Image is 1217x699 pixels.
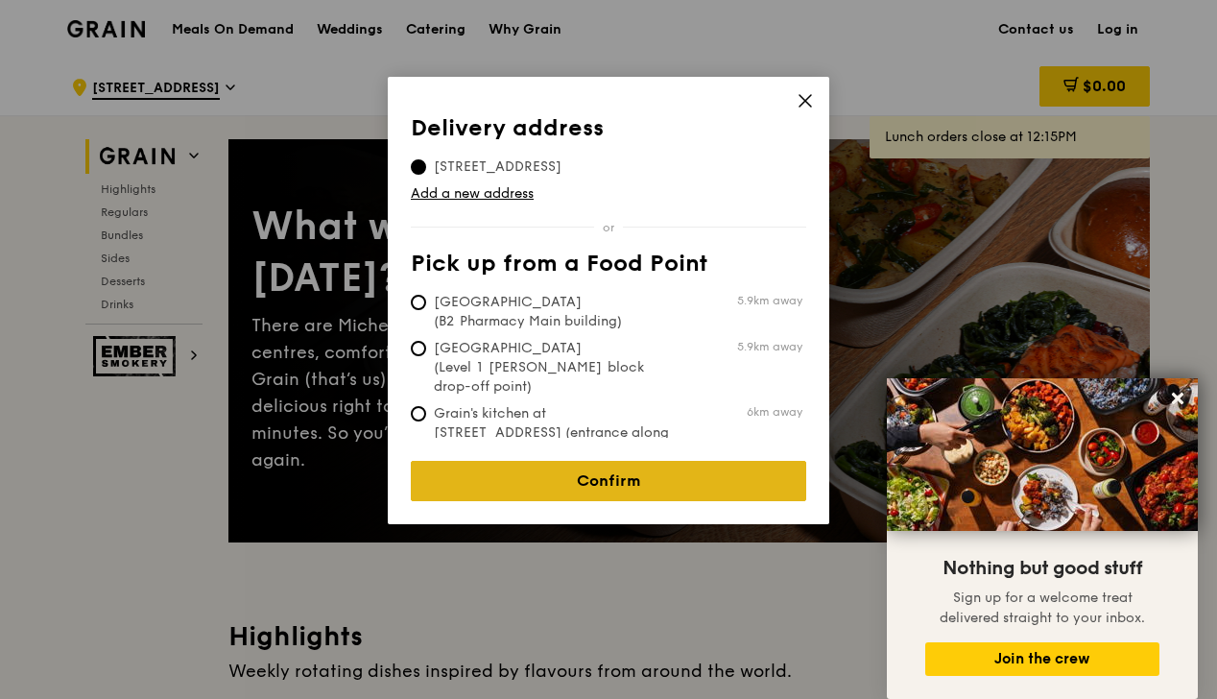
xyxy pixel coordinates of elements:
input: [GEOGRAPHIC_DATA] (B2 Pharmacy Main building)5.9km away [411,295,426,310]
span: 5.9km away [737,339,802,354]
span: Nothing but good stuff [943,557,1142,580]
button: Join the crew [925,642,1159,676]
button: Close [1162,383,1193,414]
input: [STREET_ADDRESS] [411,159,426,175]
th: Delivery address [411,115,806,150]
a: Confirm [411,461,806,501]
span: Grain's kitchen at [STREET_ADDRESS] (entrance along [PERSON_NAME][GEOGRAPHIC_DATA]) [411,404,697,481]
th: Pick up from a Food Point [411,251,806,285]
img: DSC07876-Edit02-Large.jpeg [887,378,1198,531]
span: [STREET_ADDRESS] [411,157,585,177]
span: Sign up for a welcome treat delivered straight to your inbox. [940,590,1145,626]
input: [GEOGRAPHIC_DATA] (Level 1 [PERSON_NAME] block drop-off point)5.9km away [411,341,426,356]
a: Add a new address [411,184,806,204]
span: [GEOGRAPHIC_DATA] (B2 Pharmacy Main building) [411,293,697,331]
span: 5.9km away [737,293,802,308]
input: Grain's kitchen at [STREET_ADDRESS] (entrance along [PERSON_NAME][GEOGRAPHIC_DATA])6km away [411,406,426,422]
span: [GEOGRAPHIC_DATA] (Level 1 [PERSON_NAME] block drop-off point) [411,339,697,397]
span: 6km away [747,404,802,420]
